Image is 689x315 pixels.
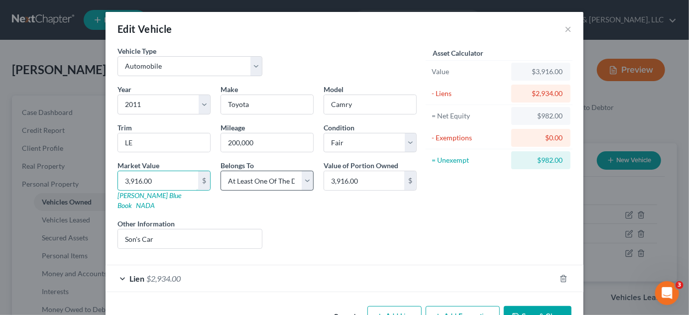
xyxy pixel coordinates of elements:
div: = Unexempt [432,155,507,165]
div: $2,934.00 [519,89,563,99]
input: -- [221,133,313,152]
a: [PERSON_NAME] Blue Book [117,191,181,210]
div: Edit Vehicle [117,22,172,36]
label: Vehicle Type [117,46,156,56]
label: Mileage [221,122,245,133]
a: NADA [136,201,155,210]
div: $0.00 [519,133,563,143]
div: - Liens [432,89,507,99]
label: Market Value [117,160,159,171]
input: 0.00 [324,171,404,190]
label: Trim [117,122,132,133]
div: = Net Equity [432,111,507,121]
label: Other Information [117,218,175,229]
div: $ [404,171,416,190]
div: $982.00 [519,111,563,121]
input: ex. Altima [324,95,416,114]
div: $ [198,171,210,190]
span: $2,934.00 [146,274,181,283]
label: Model [324,84,344,95]
button: × [565,23,572,35]
input: ex. Nissan [221,95,313,114]
div: $982.00 [519,155,563,165]
span: Belongs To [221,161,254,170]
input: 0.00 [118,171,198,190]
iframe: Intercom live chat [655,281,679,305]
label: Year [117,84,131,95]
input: (optional) [118,229,262,248]
div: Value [432,67,507,77]
span: 3 [676,281,684,289]
span: Make [221,85,238,94]
label: Asset Calculator [433,48,483,58]
div: $3,916.00 [519,67,563,77]
span: Lien [129,274,144,283]
input: ex. LS, LT, etc [118,133,210,152]
div: - Exemptions [432,133,507,143]
label: Condition [324,122,354,133]
label: Value of Portion Owned [324,160,398,171]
